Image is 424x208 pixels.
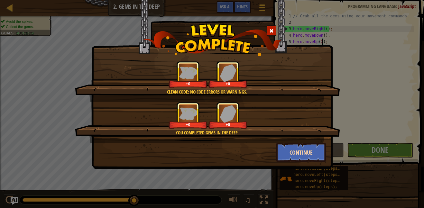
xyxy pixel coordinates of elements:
div: +0 [170,81,206,86]
div: Clean code: no code errors or warnings. [106,89,309,95]
button: Continue [276,143,326,162]
div: +0 [210,81,246,86]
img: level_complete.png [143,24,281,56]
div: +0 [170,122,206,127]
img: reward_icon_xp.png [179,67,197,79]
img: reward_icon_xp.png [179,107,197,120]
div: You completed Gems in the Deep. [106,130,309,136]
img: reward_icon_gems.png [220,64,236,82]
img: reward_icon_gems.png [220,105,236,122]
div: +0 [210,122,246,127]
